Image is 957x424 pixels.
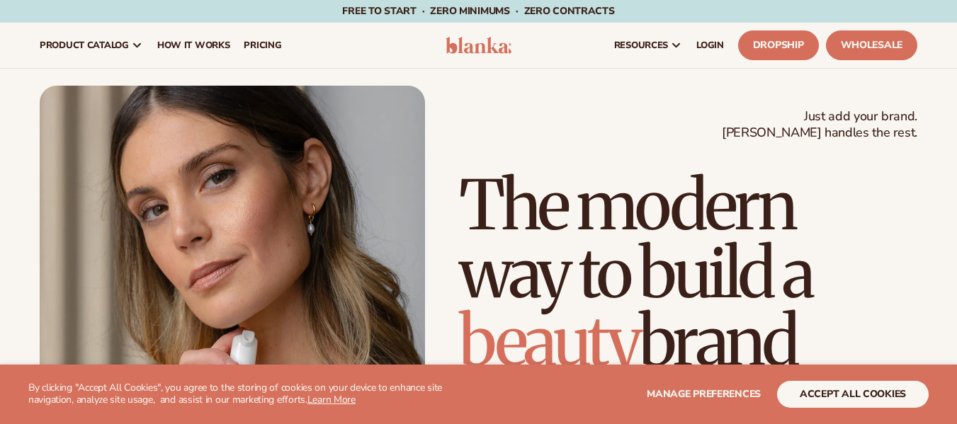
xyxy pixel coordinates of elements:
[150,23,237,68] a: How It Works
[446,37,512,54] img: logo
[738,30,819,60] a: Dropship
[307,393,356,406] a: Learn More
[614,40,668,51] span: resources
[696,40,724,51] span: LOGIN
[157,40,230,51] span: How It Works
[244,40,281,51] span: pricing
[826,30,917,60] a: Wholesale
[722,108,917,142] span: Just add your brand. [PERSON_NAME] handles the rest.
[342,4,614,18] span: Free to start · ZERO minimums · ZERO contracts
[459,171,917,375] h1: The modern way to build a brand
[607,23,689,68] a: resources
[40,40,129,51] span: product catalog
[459,299,639,384] span: beauty
[647,387,761,401] span: Manage preferences
[28,382,472,406] p: By clicking "Accept All Cookies", you agree to the storing of cookies on your device to enhance s...
[33,23,150,68] a: product catalog
[777,381,929,408] button: accept all cookies
[689,23,731,68] a: LOGIN
[237,23,288,68] a: pricing
[647,381,761,408] button: Manage preferences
